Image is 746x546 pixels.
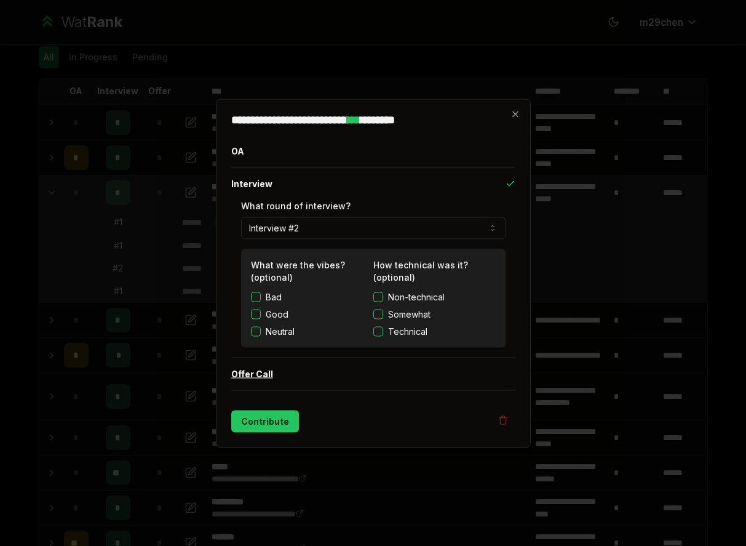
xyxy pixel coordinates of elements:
span: Technical [388,325,427,337]
button: OA [231,135,515,167]
button: Somewhat [373,309,383,319]
div: Interview [231,199,515,357]
label: Bad [266,291,282,303]
button: Interview [231,167,515,199]
label: How technical was it? (optional) [373,259,468,282]
label: What were the vibes? (optional) [251,259,345,282]
label: Good [266,308,288,320]
span: Non-technical [388,291,445,303]
button: Offer Call [231,358,515,390]
label: Neutral [266,325,295,337]
label: What round of interview? [241,200,351,211]
button: Technical [373,326,383,336]
button: Non-technical [373,292,383,302]
button: Contribute [231,410,299,432]
span: Somewhat [388,308,431,320]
